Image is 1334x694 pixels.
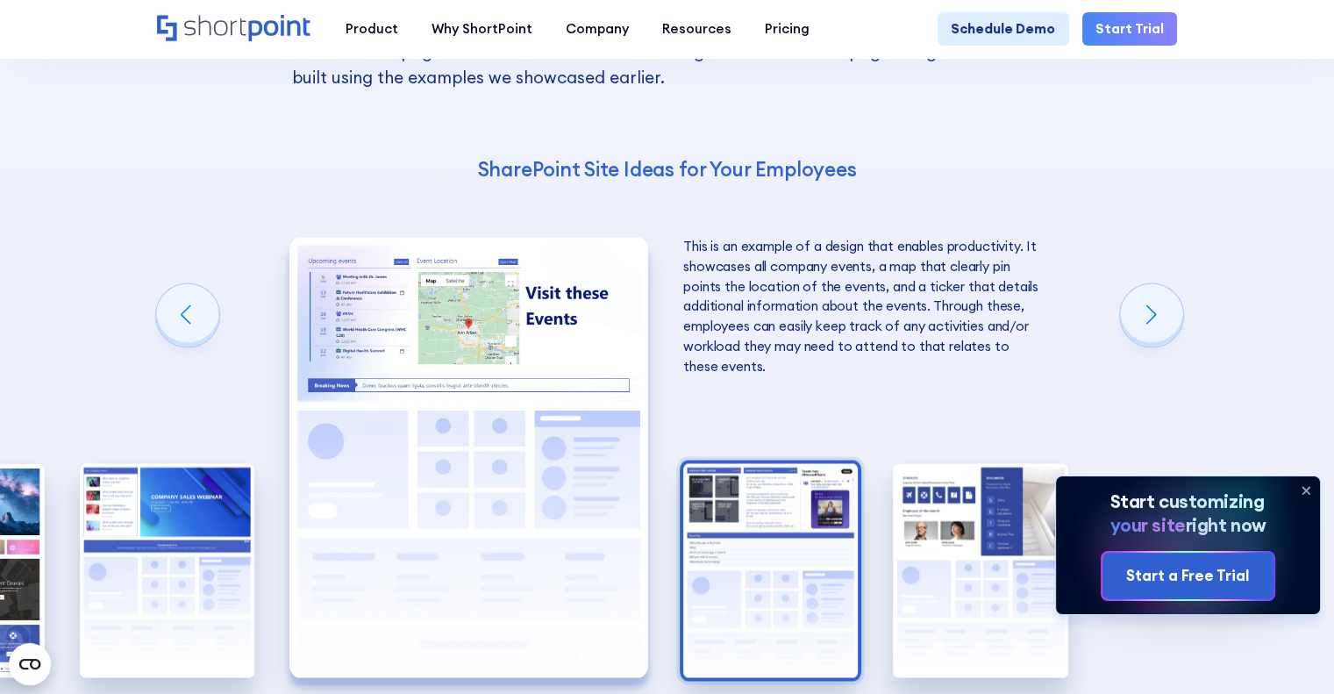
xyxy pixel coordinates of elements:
[1019,491,1334,694] iframe: Chat Widget
[289,237,648,677] img: Internal SharePoint site example for company policy
[329,12,415,46] a: Product
[683,463,858,678] div: 4 / 5
[346,19,398,39] div: Product
[292,156,1043,182] h4: SharePoint Site Ideas for Your Employees
[748,12,826,46] a: Pricing
[646,12,748,46] a: Resources
[1126,565,1250,588] div: Start a Free Trial
[1082,12,1177,46] a: Start Trial
[549,12,646,46] a: Company
[938,12,1068,46] a: Schedule Demo
[157,15,312,44] a: Home
[1102,553,1274,599] a: Start a Free Trial
[9,643,51,685] button: Open CMP widget
[893,463,1067,678] img: HR SharePoint site example for documents
[1120,283,1183,347] div: Next slide
[289,237,648,677] div: 3 / 5
[80,463,254,678] div: 2 / 5
[156,283,219,347] div: Previous slide
[683,463,858,678] img: SharePoint Communication site example for news
[432,19,532,39] div: Why ShortPoint
[893,463,1067,678] div: 5 / 5
[662,19,731,39] div: Resources
[80,463,254,678] img: HR SharePoint site example for Homepage
[566,19,629,39] div: Company
[683,237,1042,377] p: This is an example of a design that enables productivity. It showcases all company events, a map ...
[765,19,810,39] div: Pricing
[415,12,549,46] a: Why ShortPoint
